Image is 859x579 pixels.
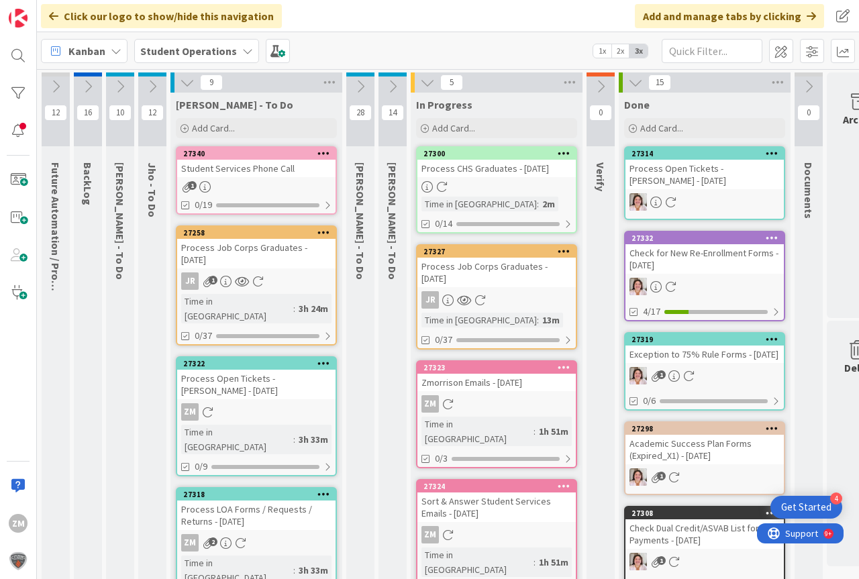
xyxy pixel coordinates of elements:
span: In Progress [416,98,472,111]
div: 27308 [625,507,784,519]
span: 3x [629,44,648,58]
img: EW [629,468,647,486]
div: 27318 [183,490,336,499]
span: 2x [611,44,629,58]
div: 27298Academic Success Plan Forms (Expired_X1) - [DATE] [625,423,784,464]
div: 27298 [631,424,784,433]
div: Time in [GEOGRAPHIC_DATA] [181,294,293,323]
span: Documents [802,162,815,219]
div: 1h 51m [536,424,572,439]
div: 27340 [177,148,336,160]
span: Add Card... [192,122,235,134]
span: 12 [44,105,67,121]
span: : [537,313,539,327]
span: 0/37 [435,333,452,347]
div: ZM [417,395,576,413]
div: 27327 [417,246,576,258]
div: 3h 33m [295,563,332,578]
div: Click our logo to show/hide this navigation [41,4,282,28]
img: EW [629,278,647,295]
span: 0 [589,105,612,121]
span: : [537,197,539,211]
span: Eric - To Do [354,162,367,280]
div: ZM [181,403,199,421]
div: Sort & Answer Student Services Emails - [DATE] [417,492,576,522]
div: 27332Check for New Re-Enrollment Forms - [DATE] [625,232,784,274]
div: Time in [GEOGRAPHIC_DATA] [181,425,293,454]
div: 27298 [625,423,784,435]
div: Time in [GEOGRAPHIC_DATA] [421,197,537,211]
div: 27308 [631,509,784,518]
span: 0 [797,105,820,121]
a: 27314Process Open Tickets - [PERSON_NAME] - [DATE]EW [624,146,785,220]
span: 28 [349,105,372,121]
div: 27323 [423,363,576,372]
img: avatar [9,551,28,570]
span: : [534,424,536,439]
div: 27340 [183,149,336,158]
a: 27340Student Services Phone Call0/19 [176,146,337,215]
span: 16 [77,105,99,121]
div: JR [421,291,439,309]
div: JR [181,272,199,290]
div: ZM [177,534,336,551]
div: 9+ [68,5,74,16]
div: 27258 [177,227,336,239]
div: Process LOA Forms / Requests / Returns - [DATE] [177,501,336,530]
div: 27322Process Open Tickets - [PERSON_NAME] - [DATE] [177,358,336,399]
div: 1h 51m [536,555,572,570]
div: Exception to 75% Rule Forms - [DATE] [625,346,784,363]
span: : [293,563,295,578]
div: Process Open Tickets - [PERSON_NAME] - [DATE] [625,160,784,189]
div: Time in [GEOGRAPHIC_DATA] [421,313,537,327]
div: 4 [830,492,842,505]
span: 0/3 [435,452,448,466]
span: 10 [109,105,132,121]
div: 27258 [183,228,336,238]
div: 27314Process Open Tickets - [PERSON_NAME] - [DATE] [625,148,784,189]
div: 27300 [417,148,576,160]
div: ZM [421,526,439,543]
div: 27300 [423,149,576,158]
span: 0/37 [195,329,212,343]
span: Verify [594,162,607,191]
span: 14 [381,105,404,121]
div: 27314 [631,149,784,158]
span: BackLog [81,162,95,205]
span: 1 [188,181,197,190]
span: 4/17 [643,305,660,319]
div: Process Open Tickets - [PERSON_NAME] - [DATE] [177,370,336,399]
div: 3h 24m [295,301,332,316]
img: EW [629,553,647,570]
div: 27327Process Job Corps Graduates - [DATE] [417,246,576,287]
div: JR [417,291,576,309]
span: 0/19 [195,198,212,212]
div: ZM [421,395,439,413]
div: EW [625,468,784,486]
div: EW [625,553,784,570]
div: Open Get Started checklist, remaining modules: 4 [770,496,842,519]
div: Add and manage tabs by clicking [635,4,824,28]
img: Visit kanbanzone.com [9,9,28,28]
div: 27319 [631,335,784,344]
div: Zmorrison Emails - [DATE] [417,374,576,391]
span: Amanda - To Do [386,162,399,280]
a: 27300Process CHS Graduates - [DATE]Time in [GEOGRAPHIC_DATA]:2m0/14 [416,146,577,233]
div: Process Job Corps Graduates - [DATE] [177,239,336,268]
a: 27322Process Open Tickets - [PERSON_NAME] - [DATE]ZMTime in [GEOGRAPHIC_DATA]:3h 33m0/9 [176,356,337,476]
img: EW [629,367,647,384]
div: Time in [GEOGRAPHIC_DATA] [421,417,534,446]
span: : [534,555,536,570]
div: 27332 [631,233,784,243]
a: 27319Exception to 75% Rule Forms - [DATE]EW0/6 [624,332,785,411]
div: Check Dual Credit/ASVAB List for Payments - [DATE] [625,519,784,549]
span: 1 [657,472,666,480]
a: 27298Academic Success Plan Forms (Expired_X1) - [DATE]EW [624,421,785,495]
div: Process Job Corps Graduates - [DATE] [417,258,576,287]
div: 27332 [625,232,784,244]
div: EW [625,193,784,211]
div: JR [177,272,336,290]
div: 27322 [183,359,336,368]
div: 27319Exception to 75% Rule Forms - [DATE] [625,333,784,363]
span: 1 [657,370,666,379]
